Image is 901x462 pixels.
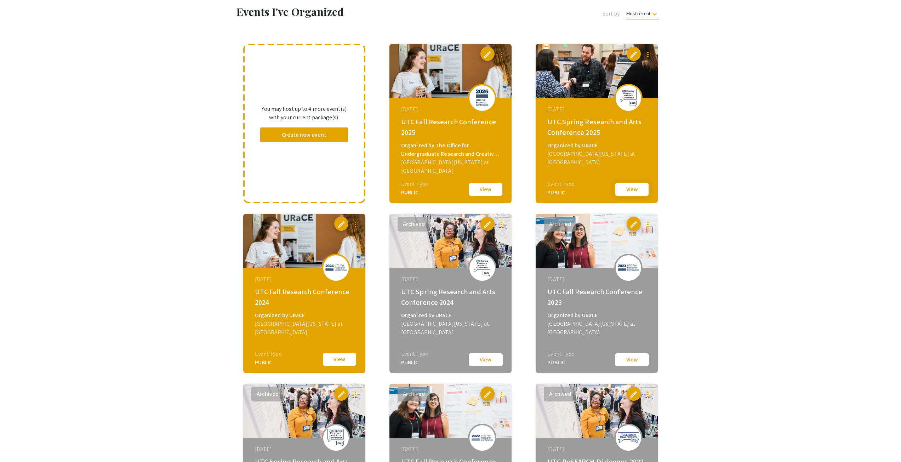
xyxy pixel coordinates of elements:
div: PUBLIC [547,358,574,367]
button: Create new event [260,127,348,142]
div: PUBLIC [255,358,282,367]
button: edit [627,387,641,401]
span: edit [629,390,638,399]
div: Organized by URaCE [255,311,355,320]
div: Event Type [547,180,574,188]
img: utc-spring-research-and-arts-conference-2025_eventCoverPhoto_92cf00__thumb.jpg [536,44,658,98]
img: utc-spring-research-and-arts-conference-2025_eventLogo_d38e7e_.png [618,89,639,107]
button: View [614,182,650,197]
img: utc-fall-research-conference-2024_eventLogo_97ffd2_.png [325,264,347,272]
button: Most recent [621,7,665,20]
div: [DATE] [547,105,648,114]
button: View [468,353,503,367]
img: utc-spring-research-and-arts-conference-2024_eventCoverPhoto_15c45d__thumb.jpg [389,214,512,268]
mat-icon: more_vert [644,220,652,229]
div: UTC Fall Research Conference 2023 [547,286,648,308]
div: [DATE] [401,105,502,114]
div: [GEOGRAPHIC_DATA][US_STATE] at [GEOGRAPHIC_DATA] [401,320,502,337]
img: utc-fall-research-conference-2023_eventLogo_cd953b_.png [618,264,639,272]
span: edit [629,220,638,229]
div: UTC Fall Research Conference 2024 [255,286,355,308]
mat-icon: more_vert [351,390,360,399]
mat-icon: keyboard_arrow_down [650,10,659,18]
div: PUBLIC [401,188,428,197]
div: Organized by URaCE [547,141,648,150]
div: [GEOGRAPHIC_DATA][US_STATE] at [GEOGRAPHIC_DATA] [547,150,648,167]
button: edit [627,217,641,231]
img: utc-fall-research-conference-2023_eventCoverPhoto_663bb8__thumb.jpg [536,214,658,268]
mat-icon: more_vert [644,390,652,399]
div: Organized by URaCE [547,311,648,320]
img: utc-undergraduate-research-conference-2022_eventCoverPhoto_25c3c8__thumb.jpg [389,384,512,438]
div: [DATE] [547,275,648,284]
div: [DATE] [547,445,648,454]
div: PUBLIC [547,188,574,197]
button: edit [480,47,495,61]
button: View [614,353,650,367]
img: utc-research-dialogues-2022_eventLogo_cc3898_.png [618,432,639,444]
div: Organized by URaCE [401,311,502,320]
div: Event Type [255,350,282,358]
img: utc-spring-research-and-arts-conference-2024_eventLogo_bed290_.png [472,259,493,276]
p: You may host up to 4 more event(s) with your current package(s). [260,105,348,122]
div: [GEOGRAPHIC_DATA][US_STATE] at [GEOGRAPHIC_DATA] [547,320,648,337]
div: [DATE] [255,445,355,454]
iframe: Chat [5,430,30,457]
button: edit [334,387,348,401]
img: utc-fall-research-conference-2025_eventCoverPhoto_a5c7b2__thumb.jpg [389,44,512,98]
span: edit [483,390,492,399]
button: Archived [544,387,576,401]
div: [GEOGRAPHIC_DATA][US_STATE] at [GEOGRAPHIC_DATA] [255,320,355,337]
mat-icon: more_vert [497,390,506,399]
button: Archived [398,217,430,232]
button: edit [334,217,348,231]
div: [DATE] [401,445,502,454]
button: Archived [398,387,430,401]
button: Archived [251,387,284,401]
div: [DATE] [401,275,502,284]
button: View [322,352,357,367]
span: edit [337,390,346,399]
img: utc-fall-research-conference-2025_eventLogo_d5b72a_.png [472,89,493,107]
span: edit [629,50,638,59]
div: UTC Fall Research Conference 2025 [401,116,502,138]
img: utc-fall-research-conference-2024_eventCoverPhoto_74f9d3__thumb.jpg [243,214,365,268]
div: Event Type [547,350,574,358]
button: View [468,182,503,197]
button: edit [627,47,641,61]
div: Event Type [401,350,428,358]
span: Sort by: [603,10,621,18]
div: [GEOGRAPHIC_DATA][US_STATE] at [GEOGRAPHIC_DATA] [401,158,502,175]
img: utc-research-dialogues-2022_eventCoverPhoto_32f400__thumb.jpg [536,384,658,438]
div: Event Type [401,180,428,188]
h1: Events I've Organized [236,5,482,18]
div: PUBLIC [401,358,428,367]
mat-icon: more_vert [644,50,652,59]
div: Organized by The Office for Undergraduate Research and Creative Endeavor (URaCE) [401,141,502,158]
mat-icon: more_vert [497,50,506,59]
img: utc-spring-research-and-arts-conference-2023_eventCoverPhoto_81780c__thumb.jpg [243,384,365,438]
button: edit [480,217,495,231]
div: UTC Spring Research and Arts Conference 2024 [401,286,502,308]
button: edit [480,387,495,401]
span: edit [337,220,346,229]
mat-icon: more_vert [351,220,360,229]
button: Archived [544,217,576,232]
img: utc-undergraduate-research-conference-2022_eventLogo_bcd74d_.png [472,434,493,441]
mat-icon: more_vert [497,220,506,229]
span: Most recent [626,10,659,19]
div: [DATE] [255,275,355,284]
img: utc-spring-research-and-arts-conference-2023_eventLogo_d3f047_.png [325,429,347,446]
span: edit [483,220,492,229]
span: edit [483,50,492,59]
div: UTC Spring Research and Arts Conference 2025 [547,116,648,138]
